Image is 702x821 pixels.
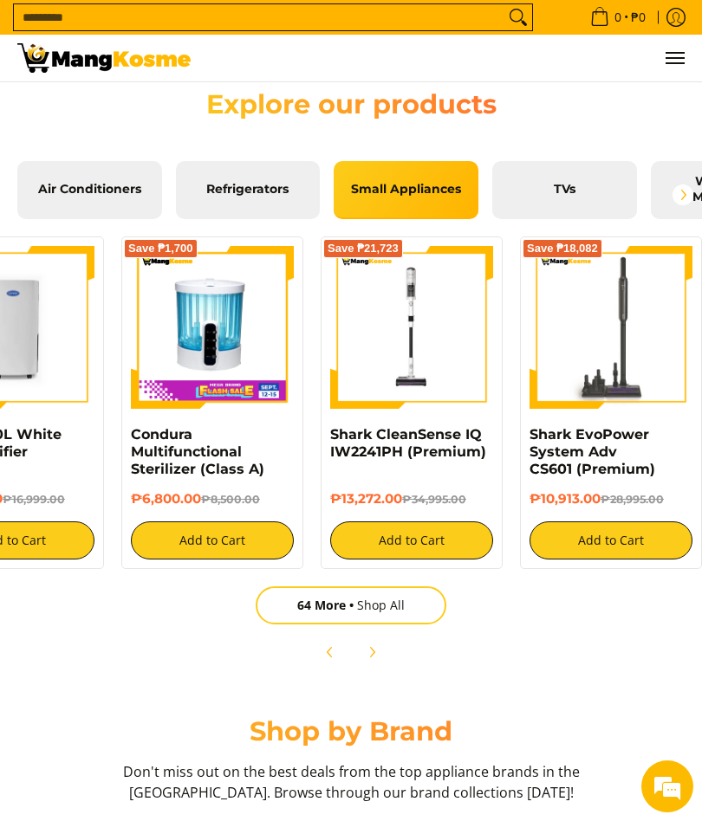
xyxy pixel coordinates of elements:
span: Small Appliances [347,182,465,197]
div: Leave a message [90,97,291,120]
a: Shark EvoPower System Adv CS601 (Premium) [530,426,655,477]
a: 64 MoreShop All [256,586,446,624]
span: We are offline. Please leave us a message. [36,218,302,393]
a: TVs [492,161,637,219]
h2: Shop by Brand [17,714,685,747]
button: Add to Cart [530,521,692,559]
img: Condura Multifunctional Sterilizer (Class A) [131,246,294,409]
del: ₱8,500.00 [201,493,260,506]
nav: Main Menu [208,35,685,81]
img: Mang Kosme: Your Home Appliances Warehouse Sale Partner! [17,43,191,73]
span: Refrigerators [189,182,308,197]
ul: Customer Navigation [208,35,685,81]
button: Next [353,633,391,671]
span: 64 More [297,597,357,613]
a: Small Appliances [334,161,478,219]
img: shark-cleansense-cordless-stick-vacuum-front-full-view-mang-kosme [330,246,493,409]
a: Shark CleanSense IQ IW2241PH (Premium) [330,426,486,460]
span: Air Conditioners [30,182,149,197]
h3: Don't miss out on the best deals from the top appliance brands in the [GEOGRAPHIC_DATA]. Browse t... [117,761,585,803]
del: ₱34,995.00 [402,493,466,506]
a: Refrigerators [176,161,321,219]
h6: ₱10,913.00 [530,491,692,508]
img: shark-evopower-wireless-vacuum-full-view-mang-kosme [530,246,692,409]
textarea: Type your message and click 'Submit' [9,473,330,533]
span: TVs [505,182,624,197]
div: Minimize live chat window [284,9,326,50]
del: ₱16,999.00 [3,493,65,506]
span: Save ₱1,700 [128,243,193,254]
a: Condura Multifunctional Sterilizer (Class A) [131,426,264,477]
h2: Explore our products [189,87,514,120]
span: • [585,8,651,27]
button: Next [664,176,702,214]
del: ₱28,995.00 [601,493,664,506]
button: Add to Cart [330,521,493,559]
button: Add to Cart [131,521,294,559]
span: Save ₱18,082 [527,243,598,254]
em: Submit [252,533,315,557]
span: Save ₱21,723 [328,243,399,254]
span: ₱0 [628,11,648,23]
h6: ₱6,800.00 [131,491,294,508]
a: Air Conditioners [17,161,162,219]
button: Search [504,4,532,30]
span: 0 [612,11,624,23]
h6: ₱13,272.00 [330,491,493,508]
button: Previous [311,633,349,671]
button: Menu [664,35,685,81]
